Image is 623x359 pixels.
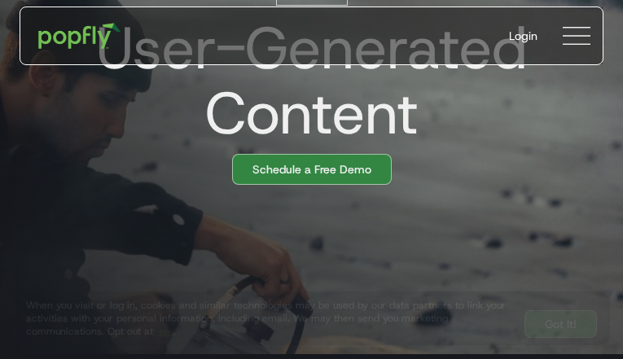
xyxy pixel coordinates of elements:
[153,325,173,338] a: here
[27,11,132,60] a: home
[496,15,551,57] a: Login
[524,310,597,338] a: Got It!
[509,28,537,44] div: Login
[232,154,392,185] a: Schedule a Free Demo
[26,299,511,338] div: When you visit or log in, cookies and similar technologies may be used by our data partners to li...
[7,15,603,146] h1: User-Generated Content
